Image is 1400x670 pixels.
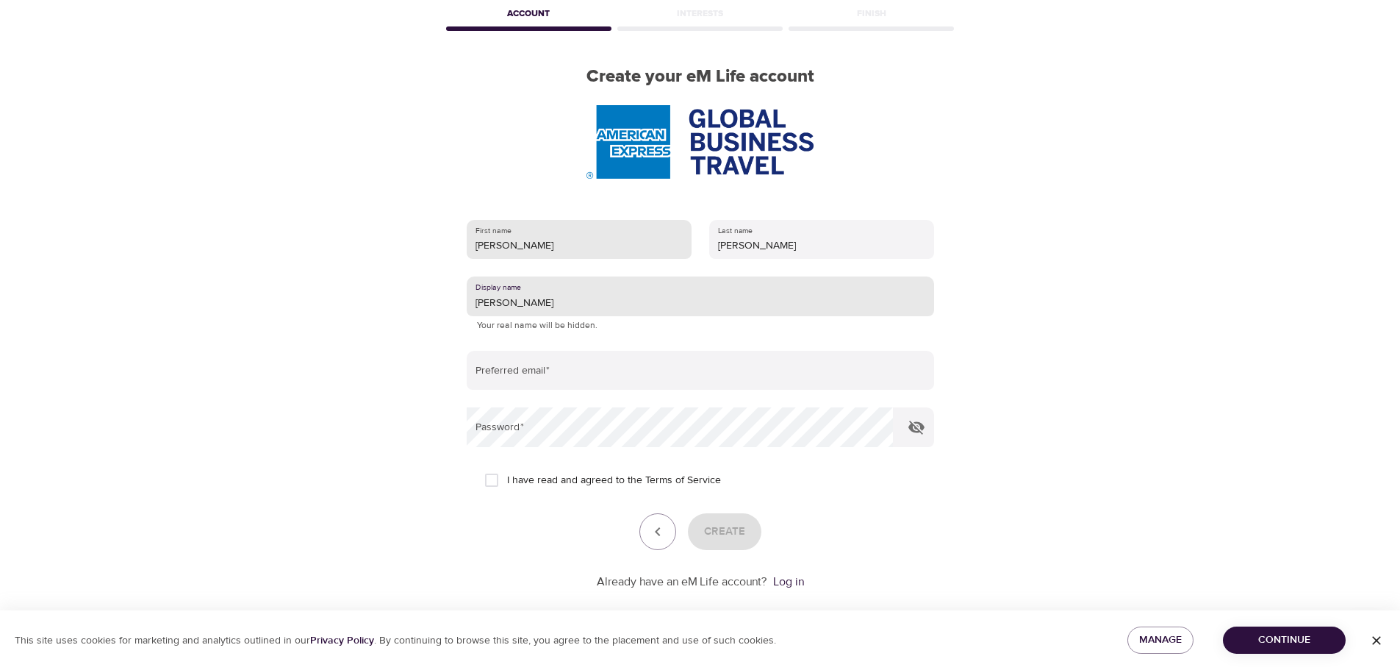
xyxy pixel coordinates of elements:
[1235,631,1334,649] span: Continue
[1127,627,1193,654] button: Manage
[310,634,374,647] a: Privacy Policy
[597,574,767,591] p: Already have an eM Life account?
[645,473,721,488] a: Terms of Service
[1139,631,1182,649] span: Manage
[1223,627,1346,654] button: Continue
[507,473,721,488] span: I have read and agreed to the
[586,105,813,179] img: AmEx%20GBT%20logo.png
[443,66,958,88] h2: Create your eM Life account
[477,318,924,333] p: Your real name will be hidden.
[773,574,804,589] a: Log in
